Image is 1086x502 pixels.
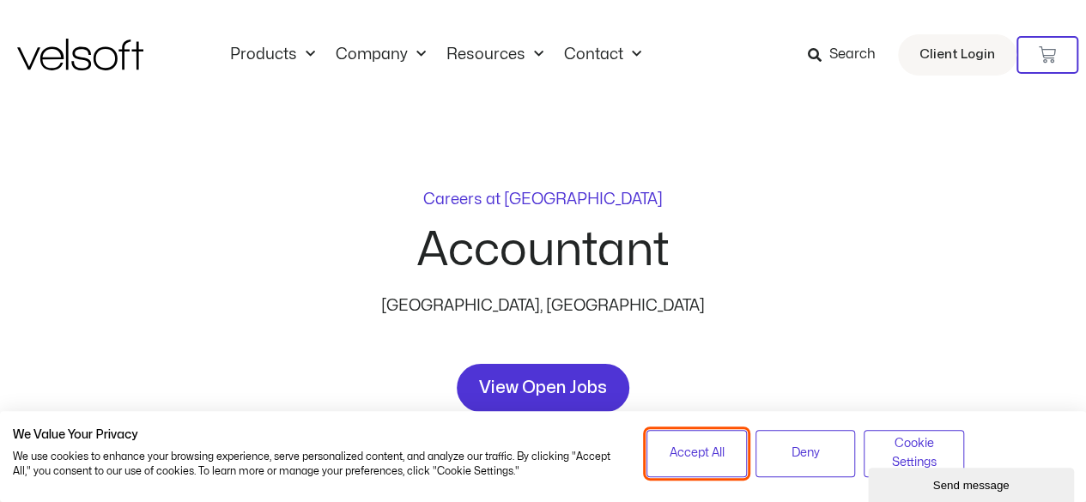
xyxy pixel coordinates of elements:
img: Velsoft Training Materials [17,39,143,70]
button: Adjust cookie preferences [864,430,964,477]
button: Accept all cookies [646,430,747,477]
span: Accept All [669,444,724,463]
p: We use cookies to enhance your browsing experience, serve personalized content, and analyze our t... [13,450,621,479]
a: Search [808,40,888,70]
a: ProductsMenu Toggle [220,45,325,64]
span: Client Login [919,44,995,66]
a: Client Login [898,34,1016,76]
p: [GEOGRAPHIC_DATA], [GEOGRAPHIC_DATA] [363,294,724,318]
h2: We Value Your Privacy [13,427,621,443]
a: ContactMenu Toggle [554,45,652,64]
span: Deny [792,444,820,463]
a: View Open Jobs [457,364,629,412]
button: Deny all cookies [755,430,856,477]
p: Careers at [GEOGRAPHIC_DATA] [423,192,663,208]
a: ResourcesMenu Toggle [436,45,554,64]
nav: Menu [220,45,652,64]
h2: Accountant [417,227,670,274]
span: Search [829,44,876,66]
iframe: chat widget [868,464,1077,502]
a: CompanyMenu Toggle [325,45,436,64]
span: Cookie Settings [875,434,953,473]
span: View Open Jobs [479,374,607,402]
